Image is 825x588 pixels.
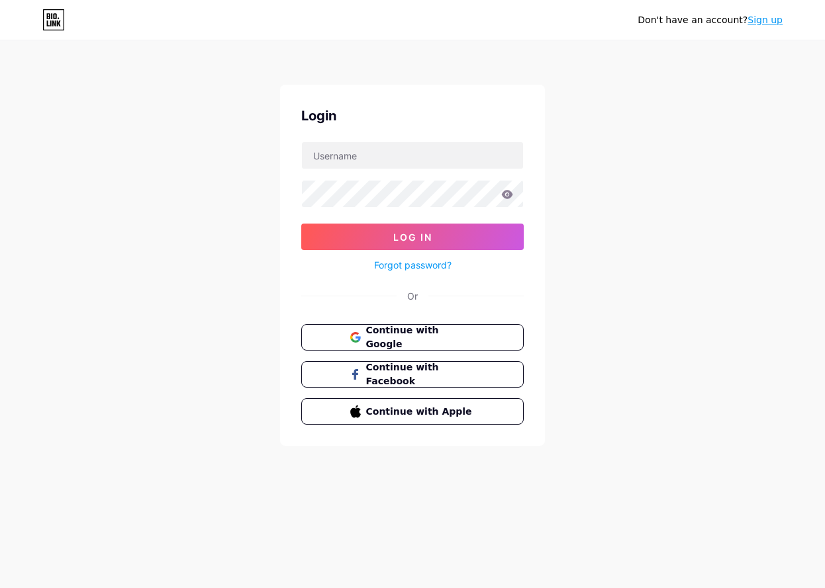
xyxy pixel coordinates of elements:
[301,224,524,250] button: Log In
[301,324,524,351] button: Continue with Google
[638,13,783,27] div: Don't have an account?
[748,15,783,25] a: Sign up
[301,361,524,388] button: Continue with Facebook
[407,289,418,303] div: Or
[393,231,432,243] span: Log In
[366,323,475,351] span: Continue with Google
[301,398,524,425] button: Continue with Apple
[302,142,523,169] input: Username
[374,258,452,272] a: Forgot password?
[366,360,475,388] span: Continue with Facebook
[301,106,524,126] div: Login
[366,405,475,419] span: Continue with Apple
